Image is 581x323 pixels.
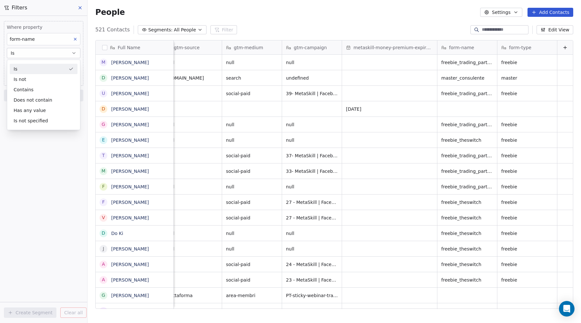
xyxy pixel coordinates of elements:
[226,75,278,81] span: search
[102,214,105,221] div: V
[102,74,105,81] div: D
[166,215,218,221] span: ig
[111,91,149,96] a: [PERSON_NAME]
[441,121,493,128] span: freebie_trading_part_time
[166,261,218,268] span: fb
[226,246,278,252] span: null
[10,95,77,105] div: Does not contain
[226,199,278,206] span: social-paid
[537,25,573,34] button: Edit View
[441,59,493,66] span: freebie_trading_part_time
[226,261,278,268] span: social-paid
[441,75,493,81] span: master_consulente
[501,308,553,314] span: freebie
[10,84,77,95] div: Contains
[441,277,493,283] span: freebie_theswitch
[346,106,433,112] span: [DATE]
[111,106,149,112] a: [PERSON_NAME]
[441,246,493,252] span: freebie_theswitch
[101,168,105,174] div: M
[103,245,104,252] div: J
[111,277,149,283] a: [PERSON_NAME]
[162,40,222,54] div: gtm-source
[111,75,149,81] a: [PERSON_NAME]
[286,277,338,283] span: 23 - MetaSkill | Facebook | The Switch | Interessi | Immagini
[102,106,105,112] div: D
[501,261,553,268] span: freebie
[501,215,553,221] span: freebie
[449,44,474,51] span: form-name
[166,59,218,66] span: null
[497,40,557,54] div: form-type
[102,152,105,159] div: T
[501,75,553,81] span: master
[441,152,493,159] span: freebie_trading_part_time
[102,121,105,128] div: G
[166,292,218,299] span: piattaforma
[166,308,218,314] span: fb
[102,307,105,314] div: S
[441,308,493,314] span: freebie_trading_part_time
[441,168,493,174] span: freebie_trading_part_time
[501,199,553,206] span: freebie
[102,183,105,190] div: F
[501,137,553,143] span: freebie
[148,27,172,33] span: Segments:
[226,215,278,221] span: social-paid
[111,153,149,158] a: [PERSON_NAME]
[294,44,327,51] span: gtm-campaign
[111,262,149,267] a: [PERSON_NAME]
[10,64,77,74] div: Is
[166,75,218,81] span: [DOMAIN_NAME]
[501,184,553,190] span: freebie
[286,152,338,159] span: 37- MetaSkill | Facebook | [PERSON_NAME] Part-time | LAL | Video entrata extra
[226,90,278,97] span: social-paid
[111,184,149,189] a: [PERSON_NAME]
[102,230,105,237] div: D
[222,40,282,54] div: gtm-medium
[226,168,278,174] span: social-paid
[166,137,218,143] span: null
[509,44,531,51] span: form-type
[101,59,105,66] div: M
[501,246,553,252] span: freebie
[282,40,342,54] div: gtm-campaign
[286,246,338,252] span: null
[441,261,493,268] span: freebie_theswitch
[102,292,105,299] div: G
[501,121,553,128] span: freebie
[96,55,174,309] div: grid
[111,138,149,143] a: [PERSON_NAME]
[102,276,105,283] div: A
[226,121,278,128] span: null
[102,137,105,143] div: E
[166,277,218,283] span: ig
[286,199,338,206] span: 27 - MetaSkill | Facebook | The Switch | Broad | Video Lavoro
[480,8,522,17] button: Settings
[528,8,573,17] button: Add Contacts
[166,246,218,252] span: null
[96,40,173,54] div: Full Name
[286,90,338,97] span: 39- MetaSkill | Facebook | Lancio Trading Part-time | BROAD | Video entrata extra
[234,44,263,51] span: gtm-medium
[286,75,338,81] span: undefined
[111,293,149,298] a: [PERSON_NAME]
[166,199,218,206] span: ig
[10,105,77,116] div: Has any value
[501,230,553,237] span: freebie
[95,7,125,17] span: People
[166,121,218,128] span: null
[102,261,105,268] div: A
[7,64,80,126] div: Suggestions
[226,137,278,143] span: null
[286,215,338,221] span: 27 - MetaSkill | Facebook | The Switch | Broad | Video Lavoro
[210,25,237,34] button: Filter
[10,74,77,84] div: Is not
[102,90,105,97] div: U
[226,277,278,283] span: social-paid
[501,277,553,283] span: freebie
[111,200,149,205] a: [PERSON_NAME]
[501,59,553,66] span: freebie
[441,215,493,221] span: freebie_theswitch
[111,308,149,314] a: [PERSON_NAME]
